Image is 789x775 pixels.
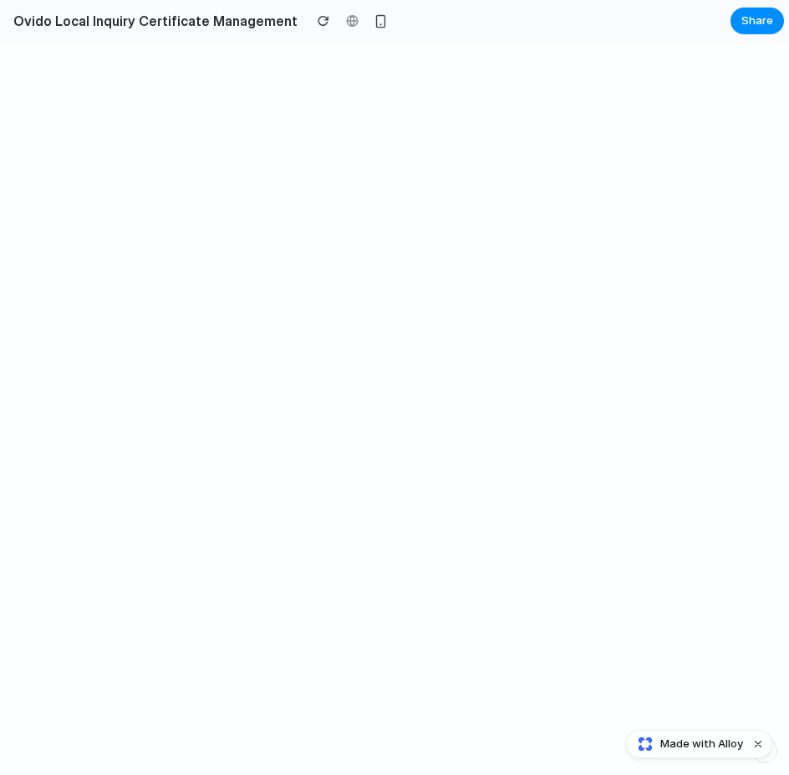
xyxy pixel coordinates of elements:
h2: Ovido Local Inquiry Certificate Management [7,11,298,31]
button: Dismiss watermark [748,734,768,754]
button: Share [730,8,784,34]
span: Made with Alloy [660,736,743,752]
span: Share [741,13,773,29]
a: Made with Alloy [627,736,745,752]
